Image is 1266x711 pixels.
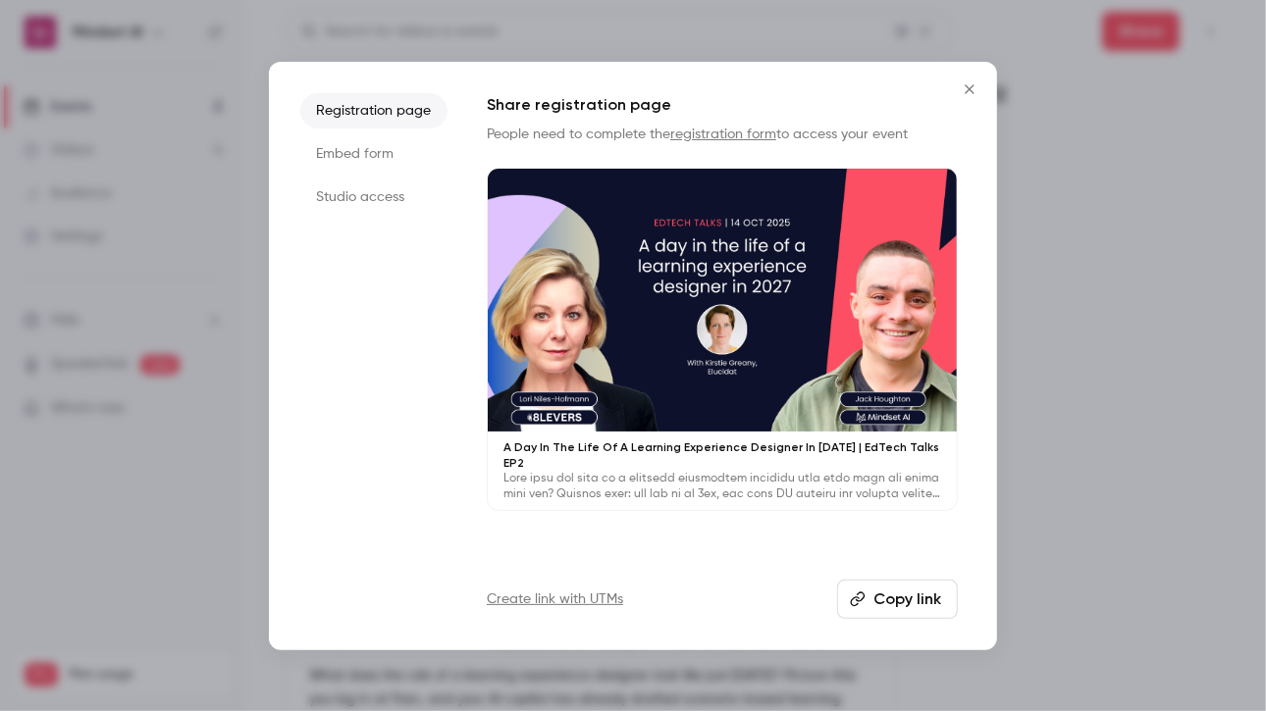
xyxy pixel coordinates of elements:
[487,93,958,117] h1: Share registration page
[503,439,941,471] p: A Day In The Life Of A Learning Experience Designer In [DATE] | EdTech Talks EP2
[300,93,448,128] li: Registration page
[300,179,448,215] li: Studio access
[487,589,623,609] a: Create link with UTMs
[487,125,958,144] p: People need to complete the to access your event
[950,70,989,109] button: Close
[670,127,776,141] a: registration form
[487,168,958,512] a: A Day In The Life Of A Learning Experience Designer In [DATE] | EdTech Talks EP2Lore ipsu dol sit...
[503,471,941,502] p: Lore ipsu dol sita co a elitsedd eiusmodtem incididu utla etdo magn ali enima mini ven? Quisnos e...
[837,580,958,619] button: Copy link
[300,136,448,172] li: Embed form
